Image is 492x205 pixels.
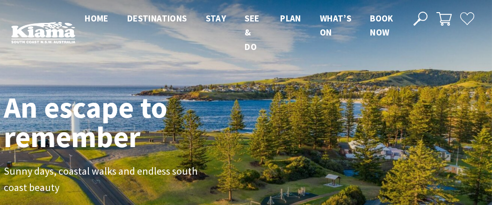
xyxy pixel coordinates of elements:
[127,13,187,24] span: Destinations
[11,21,75,43] img: Kiama Logo
[4,92,261,152] h1: An escape to remember
[320,13,351,38] span: What’s On
[245,13,259,52] span: See & Do
[206,13,226,24] span: Stay
[85,13,109,24] span: Home
[75,11,403,54] nav: Main Menu
[370,13,393,38] span: Book now
[4,163,214,196] p: Sunny days, coastal walks and endless south coast beauty
[280,13,301,24] span: Plan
